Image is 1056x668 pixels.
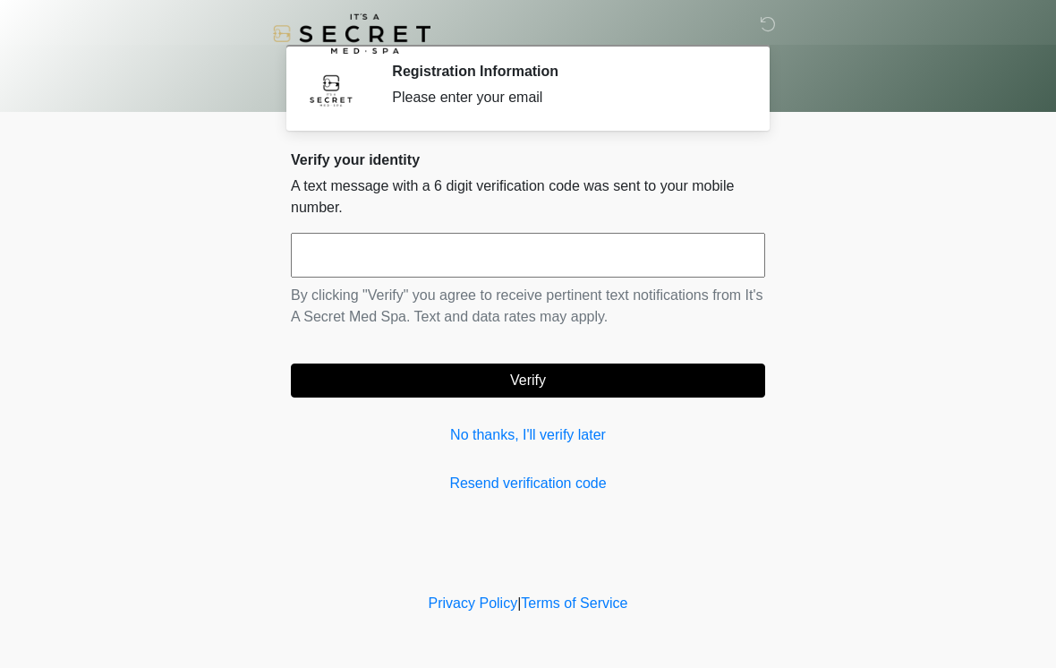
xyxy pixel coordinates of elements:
div: Please enter your email [392,87,738,108]
a: No thanks, I'll verify later [291,424,765,446]
a: Terms of Service [521,595,627,611]
img: Agent Avatar [304,63,358,116]
a: Resend verification code [291,473,765,494]
a: | [517,595,521,611]
h2: Verify your identity [291,151,765,168]
a: Privacy Policy [429,595,518,611]
h2: Registration Information [392,63,738,80]
p: A text message with a 6 digit verification code was sent to your mobile number. [291,176,765,218]
img: It's A Secret Med Spa Logo [273,13,430,54]
p: By clicking "Verify" you agree to receive pertinent text notifications from It's A Secret Med Spa... [291,285,765,328]
button: Verify [291,364,765,398]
